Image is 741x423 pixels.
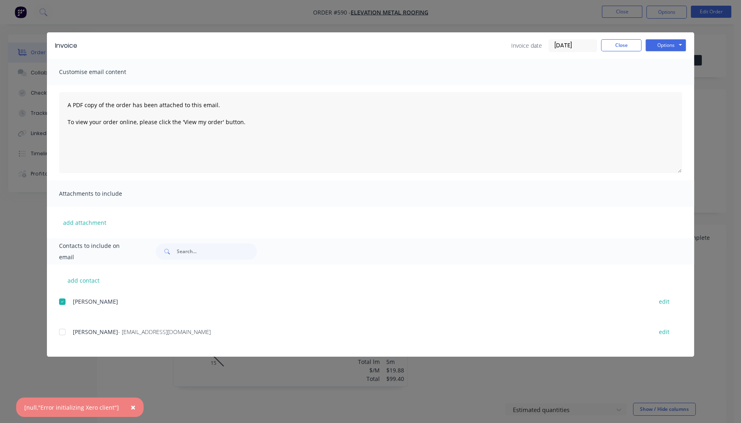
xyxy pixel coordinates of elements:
[131,402,135,413] span: ×
[59,274,108,286] button: add contact
[73,328,118,336] span: [PERSON_NAME]
[511,41,542,50] span: Invoice date
[55,41,77,51] div: Invoice
[73,298,118,305] span: [PERSON_NAME]
[59,66,148,78] span: Customise email content
[59,240,135,263] span: Contacts to include on email
[59,188,148,199] span: Attachments to include
[123,398,144,417] button: Close
[118,328,211,336] span: - [EMAIL_ADDRESS][DOMAIN_NAME]
[177,243,257,260] input: Search...
[654,296,674,307] button: edit
[24,403,119,412] div: [null,"Error initializing Xero client"]
[654,326,674,337] button: edit
[601,39,641,51] button: Close
[59,92,682,173] textarea: A PDF copy of the order has been attached to this email. To view your order online, please click ...
[646,39,686,51] button: Options
[59,216,110,228] button: add attachment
